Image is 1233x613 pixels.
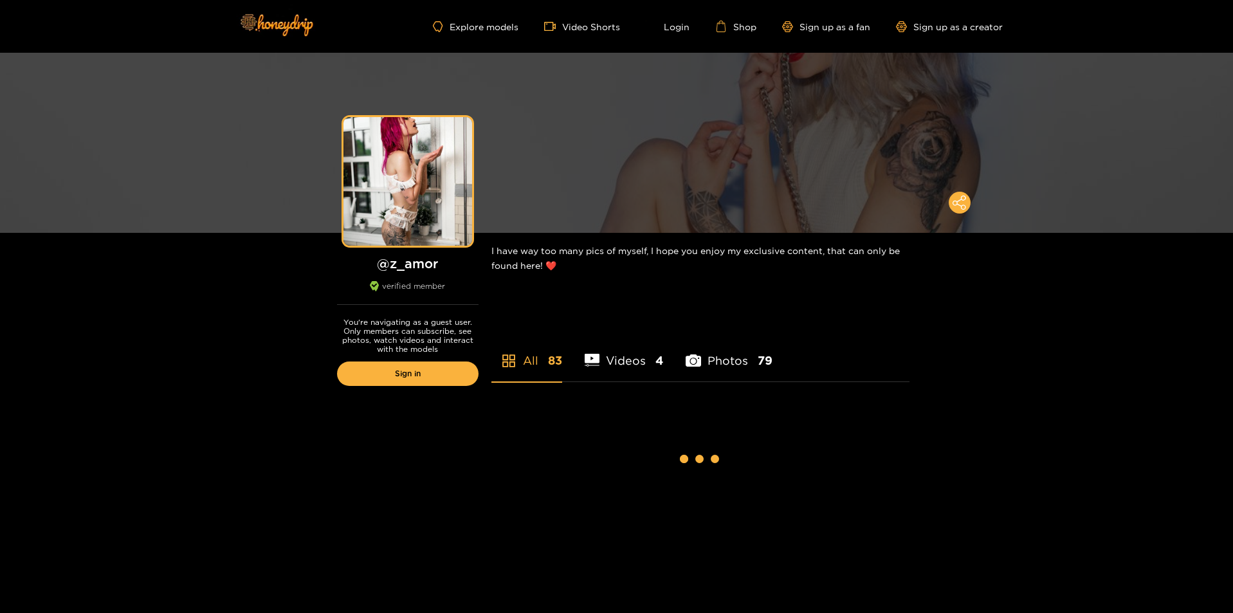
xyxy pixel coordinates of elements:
[337,361,479,386] a: Sign in
[548,352,562,369] span: 83
[433,21,518,32] a: Explore models
[585,324,664,381] li: Videos
[715,21,756,32] a: Shop
[491,233,909,283] div: I have way too many pics of myself, I hope you enjoy my exclusive content, that can only be found...
[782,21,870,32] a: Sign up as a fan
[544,21,562,32] span: video-camera
[758,352,772,369] span: 79
[337,255,479,271] h1: @ z_amor
[501,353,516,369] span: appstore
[646,21,690,32] a: Login
[655,352,663,369] span: 4
[337,281,479,305] div: verified member
[491,324,562,381] li: All
[337,318,479,354] p: You're navigating as a guest user. Only members can subscribe, see photos, watch videos and inter...
[544,21,620,32] a: Video Shorts
[686,324,772,381] li: Photos
[896,21,1003,32] a: Sign up as a creator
